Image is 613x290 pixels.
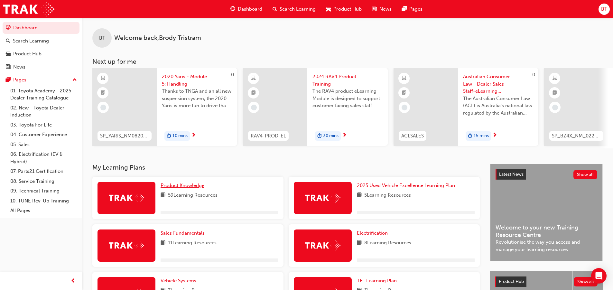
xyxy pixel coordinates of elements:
[312,73,383,88] span: 2024 RAV4 Product Training
[3,35,79,47] a: Search Learning
[474,132,489,140] span: 15 mins
[162,88,232,109] span: Thanks to TNGA and an all new suspension system, the 2020 Yaris is more fun to drive than ever be...
[13,63,25,71] div: News
[552,105,558,110] span: learningRecordVerb_NONE-icon
[342,133,347,138] span: next-icon
[323,132,339,140] span: 30 mins
[468,132,472,140] span: duration-icon
[161,192,165,200] span: book-icon
[13,37,49,45] div: Search Learning
[357,277,399,285] a: TFL Learning Plan
[357,278,397,284] span: TFL Learning Plan
[3,21,79,74] button: DashboardSearch LearningProduct HubNews
[243,68,388,146] a: RAV4-PROD-EL2024 RAV4 Product TrainingThe RAV4 product eLearning Module is designed to support cu...
[463,73,533,95] span: Australian Consumer Law - Dealer Sales Staff-eLearning module
[251,105,257,110] span: learningRecordVerb_NONE-icon
[8,140,79,150] a: 05. Sales
[496,169,597,180] a: Latest NewsShow all
[161,229,207,237] a: Sales Fundamentals
[92,164,480,171] h3: My Learning Plans
[357,182,455,188] span: 2025 Used Vehicle Excellence Learning Plan
[168,239,217,247] span: 11 Learning Resources
[402,74,406,83] span: learningResourceType_ELEARNING-icon
[251,89,256,97] span: booktick-icon
[114,34,201,42] span: Welcome back , Brody Tristram
[364,192,411,200] span: 5 Learning Resources
[8,186,79,196] a: 09. Technical Training
[280,5,316,13] span: Search Learning
[8,206,79,216] a: All Pages
[402,105,407,110] span: learningRecordVerb_NONE-icon
[161,277,199,285] a: Vehicle Systems
[312,88,383,109] span: The RAV4 product eLearning Module is designed to support customer facing sales staff with introdu...
[552,132,601,140] span: SP_BZ4X_NM_0224_EL01
[305,240,340,250] img: Trak
[99,34,105,42] span: BT
[8,86,79,103] a: 01. Toyota Academy - 2025 Dealer Training Catalogue
[8,166,79,176] a: 07. Parts21 Certification
[231,72,234,78] span: 0
[394,68,538,146] a: 0ACLSALESAustralian Consumer Law - Dealer Sales Staff-eLearning moduleThe Australian Consumer Law...
[402,5,407,13] span: pages-icon
[3,48,79,60] a: Product Hub
[3,74,79,86] button: Pages
[13,50,42,58] div: Product Hub
[499,172,524,177] span: Latest News
[409,5,423,13] span: Pages
[379,5,392,13] span: News
[357,192,362,200] span: book-icon
[273,5,277,13] span: search-icon
[101,89,105,97] span: booktick-icon
[100,132,149,140] span: SP_YARIS_NM0820_EL_05
[161,182,204,188] span: Product Knowledge
[162,73,232,88] span: 2020 Yaris - Module 5: Handling
[8,149,79,166] a: 06. Electrification (EV & Hybrid)
[6,51,11,57] span: car-icon
[230,5,235,13] span: guage-icon
[251,74,256,83] span: learningResourceType_ELEARNING-icon
[492,133,497,138] span: next-icon
[82,58,613,65] h3: Next up for me
[3,2,54,16] a: Trak
[401,132,424,140] span: ACLSALES
[357,182,458,189] a: 2025 Used Vehicle Excellence Learning Plan
[357,239,362,247] span: book-icon
[71,277,76,285] span: prev-icon
[532,72,535,78] span: 0
[161,278,196,284] span: Vehicle Systems
[574,277,598,286] button: Show all
[599,4,610,15] button: BT
[333,5,362,13] span: Product Hub
[72,76,77,84] span: up-icon
[326,5,331,13] span: car-icon
[499,279,524,284] span: Product Hub
[357,230,388,236] span: Electrification
[364,239,411,247] span: 8 Learning Resources
[167,132,171,140] span: duration-icon
[495,276,598,287] a: Product HubShow all
[6,64,11,70] span: news-icon
[6,25,11,31] span: guage-icon
[573,170,598,179] button: Show all
[397,3,428,16] a: pages-iconPages
[161,182,207,189] a: Product Knowledge
[251,132,286,140] span: RAV4-PROD-EL
[372,5,377,13] span: news-icon
[3,22,79,34] a: Dashboard
[367,3,397,16] a: news-iconNews
[8,103,79,120] a: 02. New - Toyota Dealer Induction
[496,224,597,239] span: Welcome to your new Training Resource Centre
[8,176,79,186] a: 08. Service Training
[402,89,406,97] span: booktick-icon
[191,133,196,138] span: next-icon
[8,130,79,140] a: 04. Customer Experience
[321,3,367,16] a: car-iconProduct Hub
[6,77,11,83] span: pages-icon
[317,132,322,140] span: duration-icon
[8,196,79,206] a: 10. TUNE Rev-Up Training
[357,229,390,237] a: Electrification
[238,5,262,13] span: Dashboard
[267,3,321,16] a: search-iconSearch Learning
[3,61,79,73] a: News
